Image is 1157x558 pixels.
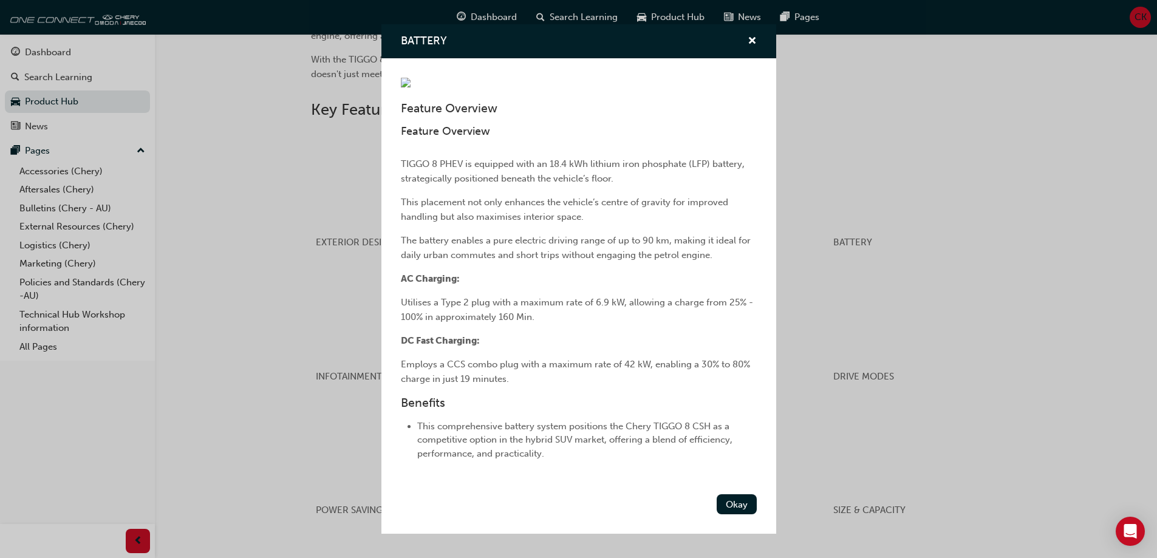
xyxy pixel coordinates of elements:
span: Feature Overview [401,124,490,138]
img: 2988bc19-fd90-4d91-9238-c9a715f10317.png [401,78,411,87]
span: BATTERY [401,34,447,47]
span: This placement not only enhances the vehicle’s centre of gravity for improved handling but also m... [401,197,731,222]
h3: Feature Overview [401,101,757,115]
button: cross-icon [748,34,757,49]
span: DC Fast Charging: [401,335,480,346]
span: AC Charging: [401,273,460,284]
li: This comprehensive battery system positions the Chery TIGGO 8 CSH as a competitive option in the ... [417,420,757,461]
h3: Benefits [401,396,757,410]
span: Utilises a Type 2 plug with a maximum rate of 6.9 kW, allowing a charge from 25% - 100% in approx... [401,297,756,322]
button: Okay [717,494,757,514]
span: cross-icon [748,36,757,47]
span: The battery enables a pure electric driving range of up to 90 km, making it ideal for daily urban... [401,235,753,260]
span: TIGGO 8 PHEV is equipped with an 18.4 kWh lithium iron phosphate (LFP) battery, strategically pos... [401,158,747,184]
span: Employs a CCS combo plug with a maximum rate of 42 kW, enabling a 30% to 80% charge in just 19 mi... [401,359,753,384]
div: BATTERY [381,24,776,534]
div: Open Intercom Messenger [1116,517,1145,546]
